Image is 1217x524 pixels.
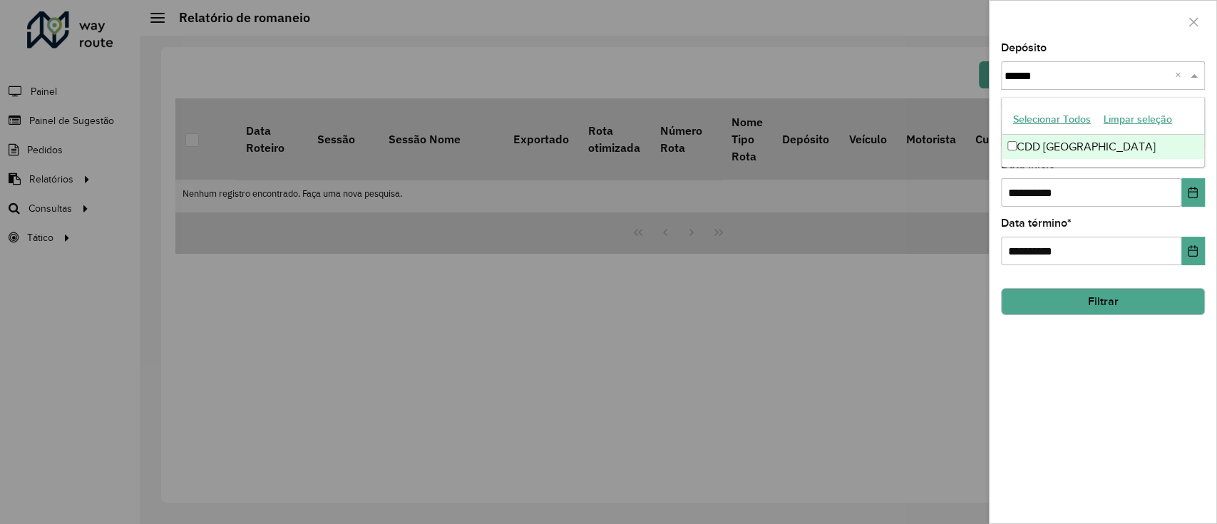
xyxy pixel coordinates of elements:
ng-dropdown-panel: Options list [1001,97,1205,168]
button: Selecionar Todos [1007,108,1097,130]
label: Depósito [1001,39,1047,56]
button: Choose Date [1181,237,1205,265]
div: CDD [GEOGRAPHIC_DATA] [1002,135,1204,159]
button: Choose Date [1181,178,1205,207]
button: Filtrar [1001,288,1205,315]
label: Data término [1001,215,1072,232]
span: Clear all [1175,67,1187,84]
button: Limpar seleção [1097,108,1179,130]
